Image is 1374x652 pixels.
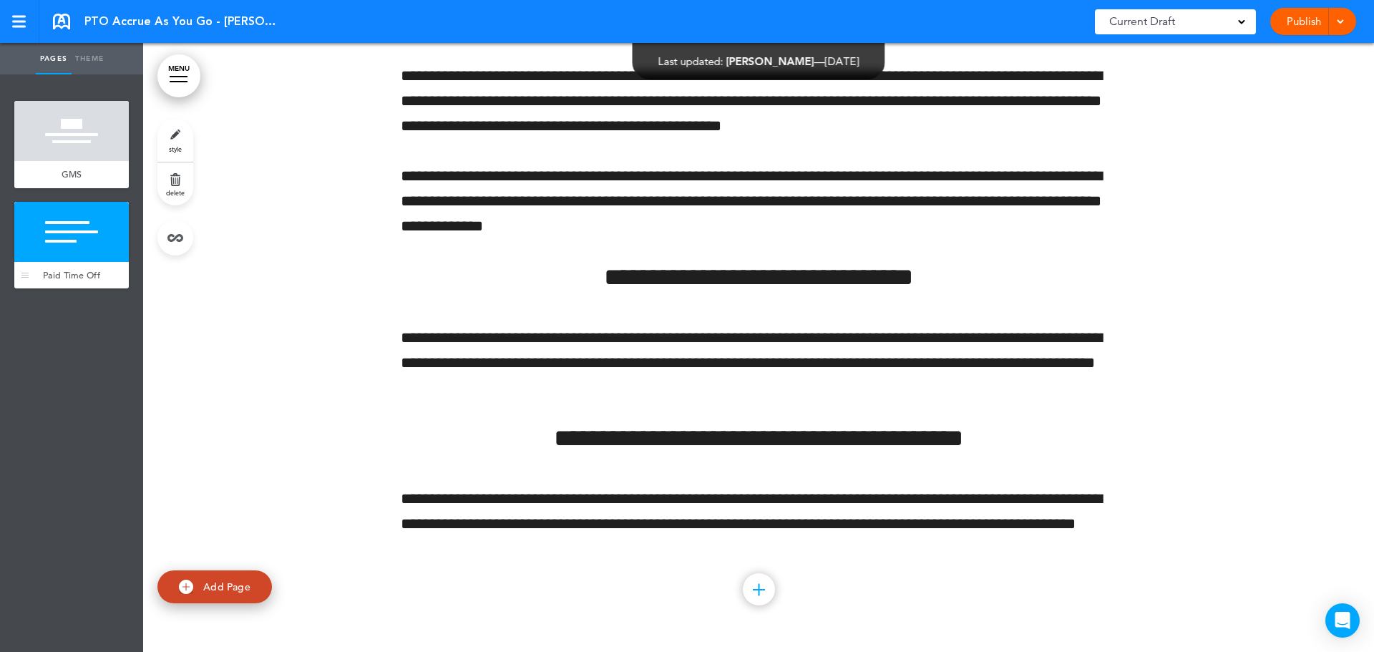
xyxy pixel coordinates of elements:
img: add.svg [179,580,193,594]
div: Open Intercom Messenger [1325,603,1360,638]
a: Theme [72,43,107,74]
span: Last updated: [658,54,723,68]
span: delete [166,188,185,197]
span: [DATE] [825,54,859,68]
a: MENU [157,54,200,97]
span: PTO Accrue As You Go - [PERSON_NAME] Non-Union [GEOGRAPHIC_DATA] [84,14,278,29]
span: [PERSON_NAME] [726,54,814,68]
a: style [157,119,193,162]
div: — [658,56,859,67]
span: style [169,145,182,153]
a: Publish [1281,8,1326,35]
span: Current Draft [1109,11,1175,31]
span: Add Page [203,580,250,593]
a: Add Page [157,570,272,604]
a: Paid Time Off [14,262,129,289]
span: Paid Time Off [43,269,100,281]
span: GMS [62,168,82,180]
a: Pages [36,43,72,74]
a: delete [157,162,193,205]
a: GMS [14,161,129,188]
